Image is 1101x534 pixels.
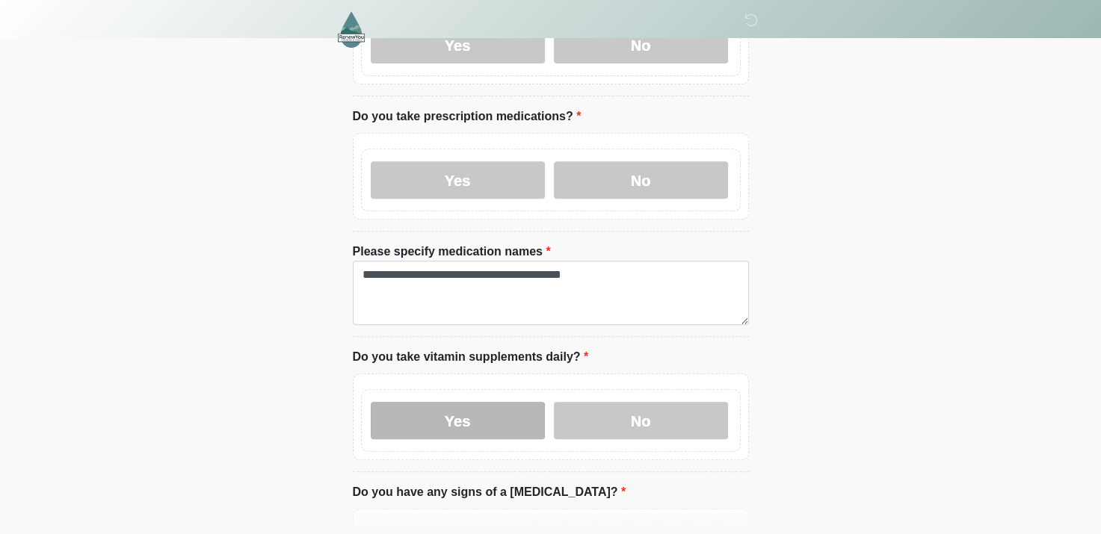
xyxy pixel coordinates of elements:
[554,402,728,439] label: No
[338,11,366,48] img: RenewYou IV Hydration and Wellness Logo
[371,402,545,439] label: Yes
[353,243,551,261] label: Please specify medication names
[353,108,582,125] label: Do you take prescription medications?
[371,161,545,199] label: Yes
[353,348,589,366] label: Do you take vitamin supplements daily?
[554,161,728,199] label: No
[353,483,626,501] label: Do you have any signs of a [MEDICAL_DATA]?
